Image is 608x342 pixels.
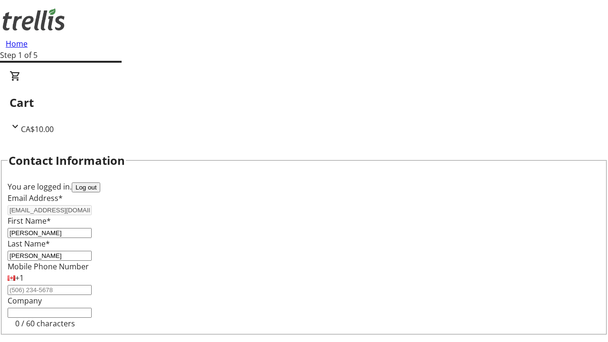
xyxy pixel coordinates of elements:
label: Email Address* [8,193,63,203]
tr-character-limit: 0 / 60 characters [15,318,75,329]
label: Company [8,295,42,306]
label: First Name* [8,216,51,226]
button: Log out [72,182,100,192]
div: You are logged in. [8,181,600,192]
h2: Cart [9,94,598,111]
input: (506) 234-5678 [8,285,92,295]
h2: Contact Information [9,152,125,169]
span: CA$10.00 [21,124,54,134]
label: Last Name* [8,238,50,249]
div: CartCA$10.00 [9,70,598,135]
label: Mobile Phone Number [8,261,89,272]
